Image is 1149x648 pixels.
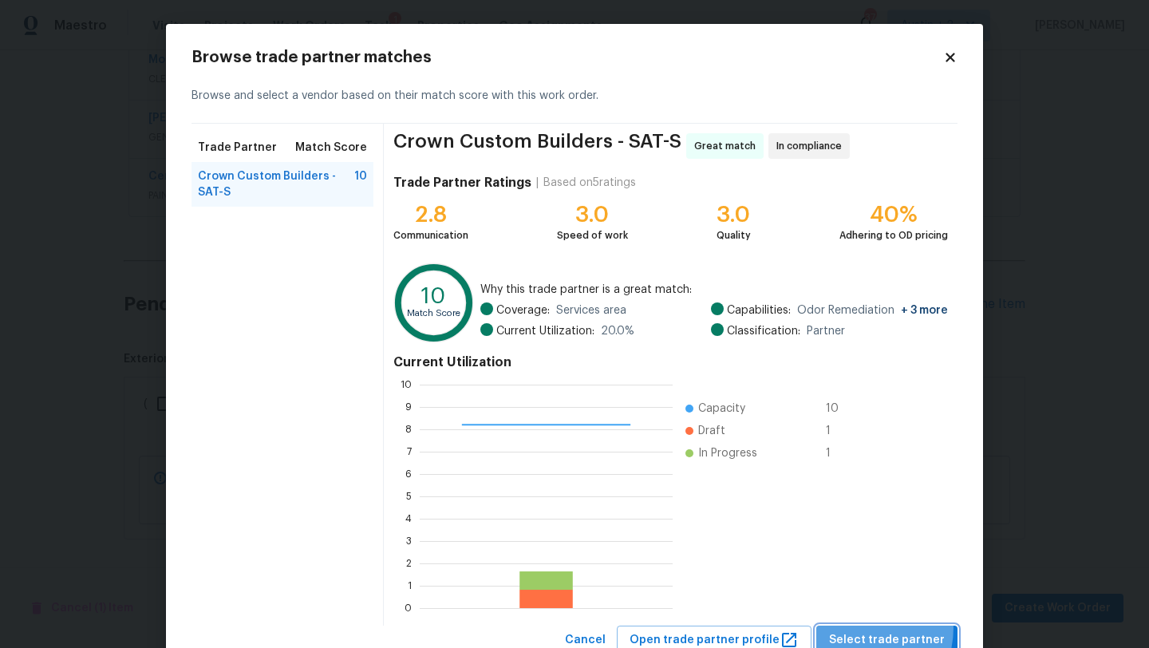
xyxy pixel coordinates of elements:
[393,354,948,370] h4: Current Utilization
[393,207,468,223] div: 2.8
[717,207,751,223] div: 3.0
[826,423,851,439] span: 1
[354,168,367,200] span: 10
[727,323,800,339] span: Classification:
[406,492,412,501] text: 5
[727,302,791,318] span: Capabilities:
[557,207,628,223] div: 3.0
[776,138,848,154] span: In compliance
[698,423,725,439] span: Draft
[496,323,594,339] span: Current Utilization:
[839,207,948,223] div: 40%
[406,536,412,546] text: 3
[698,401,745,417] span: Capacity
[405,402,412,412] text: 9
[496,302,550,318] span: Coverage:
[557,227,628,243] div: Speed of work
[295,140,367,156] span: Match Score
[393,175,531,191] h4: Trade Partner Ratings
[407,309,460,318] text: Match Score
[405,603,412,613] text: 0
[407,447,412,456] text: 7
[717,227,751,243] div: Quality
[405,425,412,434] text: 8
[198,168,354,200] span: Crown Custom Builders - SAT-S
[405,514,412,524] text: 4
[480,282,948,298] span: Why this trade partner is a great match:
[406,559,412,568] text: 2
[807,323,845,339] span: Partner
[543,175,636,191] div: Based on 5 ratings
[191,69,958,124] div: Browse and select a vendor based on their match score with this work order.
[601,323,634,339] span: 20.0 %
[393,227,468,243] div: Communication
[826,445,851,461] span: 1
[556,302,626,318] span: Services area
[421,285,446,307] text: 10
[531,175,543,191] div: |
[826,401,851,417] span: 10
[901,305,948,316] span: + 3 more
[408,581,412,591] text: 1
[191,49,943,65] h2: Browse trade partner matches
[198,140,277,156] span: Trade Partner
[393,133,681,159] span: Crown Custom Builders - SAT-S
[839,227,948,243] div: Adhering to OD pricing
[698,445,757,461] span: In Progress
[401,380,412,389] text: 10
[797,302,948,318] span: Odor Remediation
[405,469,412,479] text: 6
[694,138,762,154] span: Great match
